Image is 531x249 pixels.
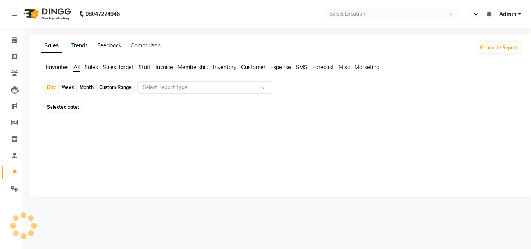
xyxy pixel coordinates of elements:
a: Comparison [131,42,161,49]
div: Month [78,82,96,93]
span: Membership [178,64,208,71]
span: Expense [270,64,291,71]
span: Inventory [213,64,236,71]
div: Custom Range [97,82,133,93]
span: Selected date: [45,102,81,112]
span: Misc [339,64,350,71]
a: Feedback [97,42,121,49]
span: Invoice [155,64,173,71]
b: 08047224946 [86,3,120,25]
span: Customer [241,64,265,71]
div: Week [59,82,76,93]
span: Forecast [312,64,334,71]
span: Marketing [355,64,379,71]
div: Day [45,82,58,93]
a: Sales [41,39,62,53]
button: Generate Report [478,42,520,53]
span: SMS [296,64,307,71]
a: Trends [71,42,88,49]
span: Sales Target [103,64,134,71]
span: Sales [84,64,98,71]
span: All [73,64,80,71]
span: Staff [138,64,151,71]
span: Admin [499,10,516,18]
img: logo [20,3,73,25]
div: Select Location [330,10,365,18]
span: Favorites [46,64,69,71]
